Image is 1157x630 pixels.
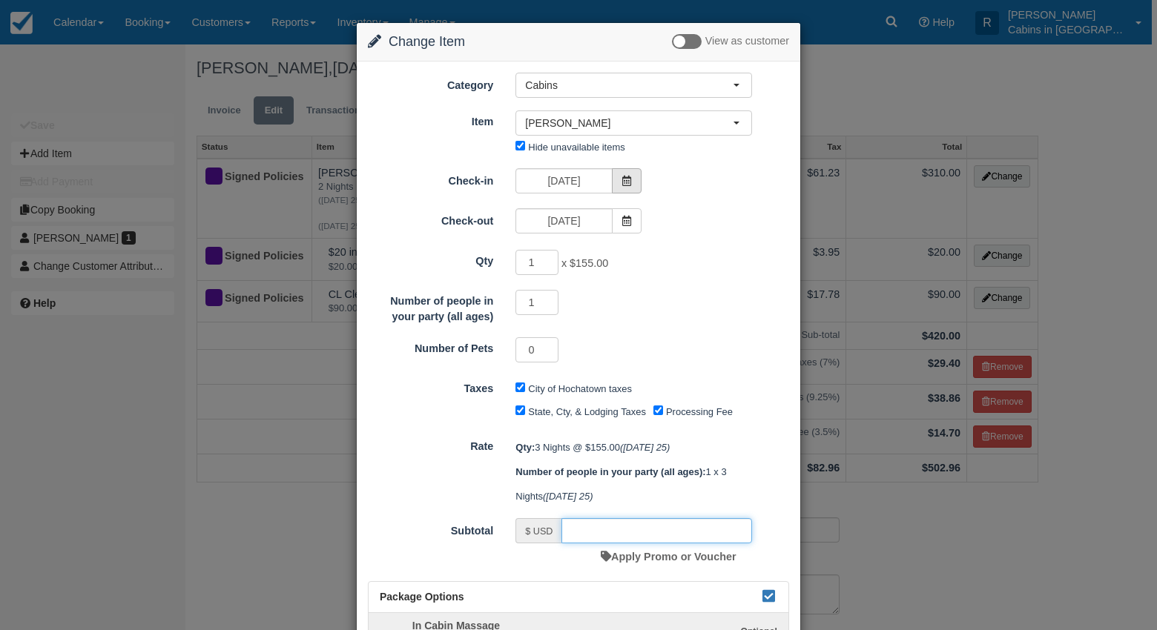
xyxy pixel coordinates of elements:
em: ([DATE] 25) [620,442,670,453]
label: Processing Fee [666,406,733,417]
button: Cabins [515,73,752,98]
span: Package Options [380,591,464,603]
label: Number of Pets [357,336,504,357]
label: Check-out [357,208,504,229]
label: City of Hochatown taxes [528,383,632,394]
label: Rate [357,434,504,454]
span: Change Item [389,34,465,49]
a: Apply Promo or Voucher [601,551,736,563]
label: State, Cty, & Lodging Taxes [528,406,646,417]
label: Taxes [357,376,504,397]
label: Subtotal [357,518,504,539]
label: Number of people in your party (all ages) [357,288,504,324]
strong: Qty [515,442,535,453]
input: Number of Pets [515,337,558,362]
small: $ USD [525,526,553,537]
input: Qty [515,250,558,275]
strong: Number of people in your party (all ages) [515,466,705,477]
label: Category [357,73,504,93]
label: Item [357,109,504,130]
em: ([DATE] 25) [543,491,593,502]
span: Cabins [525,78,733,93]
input: Number of people in your party (all ages) [515,290,558,315]
span: x $155.00 [561,258,608,270]
div: 3 Nights @ $155.00 1 x 3 Nights [504,435,800,508]
label: Hide unavailable items [528,142,624,153]
span: View as customer [705,36,789,47]
label: Check-in [357,168,504,189]
label: Qty [357,248,504,269]
button: [PERSON_NAME] [515,110,752,136]
span: [PERSON_NAME] [525,116,733,130]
